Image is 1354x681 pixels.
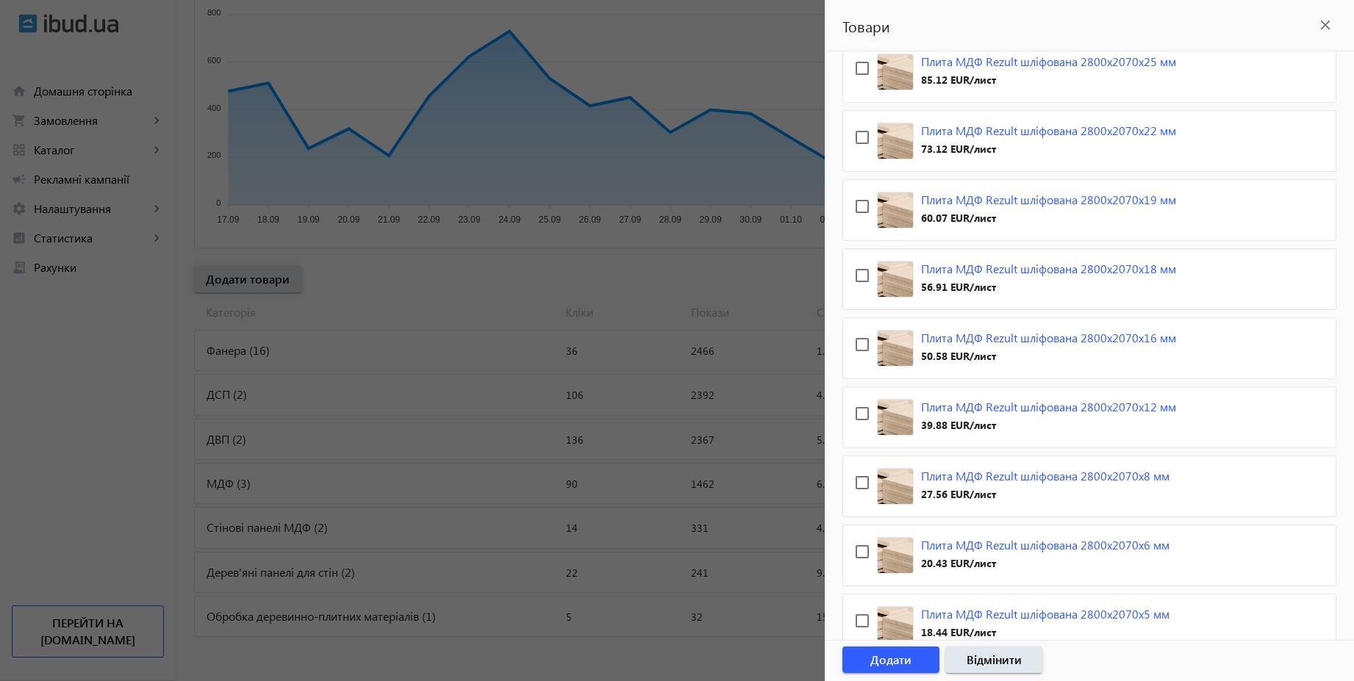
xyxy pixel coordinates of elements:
[921,418,1278,433] span: 39.88 EUR/лист
[921,261,1278,277] p: Плита МДФ Rezult шліфована 2800х2070х18 мм
[945,646,1042,673] button: Відмінити
[877,537,914,574] img: Плита МДФ Rezult шліфована 2800х2070х6 мм
[877,468,914,505] img: Плита МДФ Rezult шліфована 2800х2070х8 мм
[877,399,914,436] img: Плита МДФ Rezult шліфована 2800х2070х12 мм
[921,330,1278,346] p: Плита МДФ Rezult шліфована 2800х2070х16 мм
[877,54,914,90] img: Плита МДФ Rezult шліфована 2800х2070х25 мм
[921,54,1278,70] p: Плита МДФ Rezult шліфована 2800х2070х25 мм
[870,652,911,668] span: Додати
[877,192,914,228] img: Плита МДФ Rezult шліфована 2800х2070х19 мм
[921,487,1278,502] span: 27.56 EUR/лист
[921,399,1278,415] p: Плита МДФ Rezult шліфована 2800х2070х12 мм
[825,15,890,36] h2: Товари
[921,192,1278,208] p: Плита МДФ Rezult шліфована 2800х2070х19 мм
[921,142,1278,156] span: 73.12 EUR/лист
[1314,14,1336,36] mat-icon: close
[842,646,939,673] button: Додати
[921,625,1278,640] span: 18.44 EUR/лист
[921,556,1278,571] span: 20.43 EUR/лист
[877,123,914,159] img: Плита МДФ Rezult шліфована 2800х2070х22 мм
[921,468,1278,484] p: Плита МДФ Rezult шліфована 2800х2070х8 мм
[921,537,1278,553] p: Плита МДФ Rezult шліфована 2800х2070х6 мм
[877,330,914,367] img: Плита МДФ Rezult шліфована 2800х2070х16 мм
[921,211,1278,226] span: 60.07 EUR/лист
[967,652,1022,668] span: Відмінити
[877,261,914,298] img: Плита МДФ Rezult шліфована 2800х2070х18 мм
[877,606,914,643] img: Плита МДФ Rezult шліфована 2800х2070х5 мм
[921,73,1278,87] span: 85.12 EUR/лист
[921,123,1278,139] p: Плита МДФ Rezult шліфована 2800х2070х22 мм
[921,280,1278,295] span: 56.91 EUR/лист
[921,349,1278,364] span: 50.58 EUR/лист
[921,606,1278,622] p: Плита МДФ Rezult шліфована 2800х2070х5 мм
